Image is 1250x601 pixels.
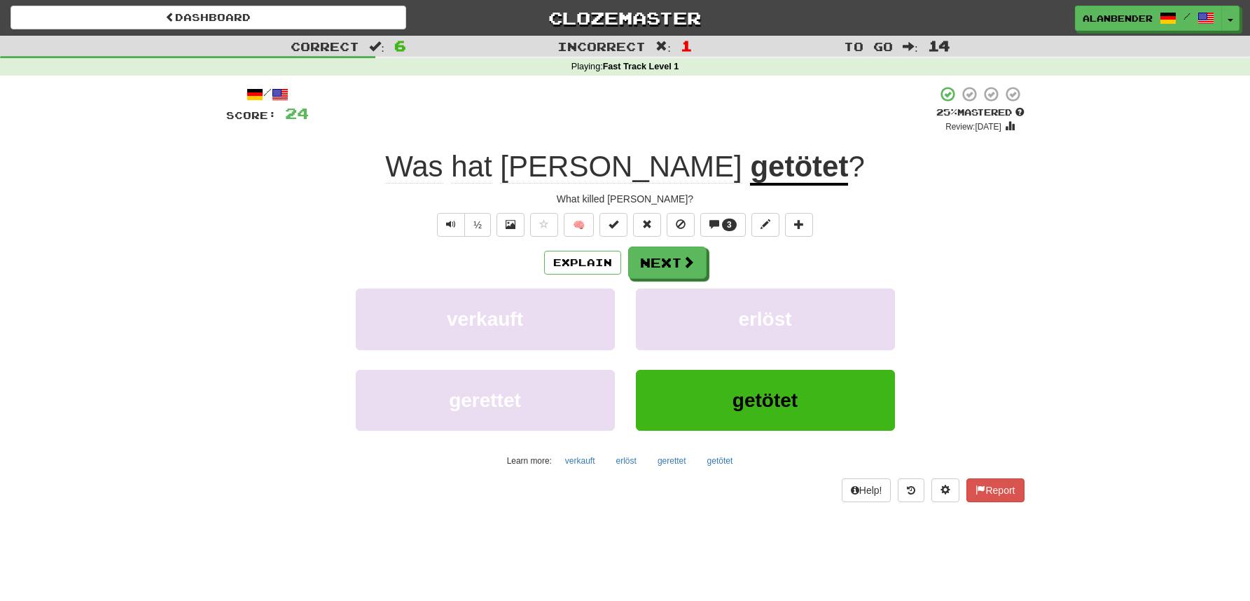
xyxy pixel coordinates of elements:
[700,450,741,471] button: getötet
[437,213,465,237] button: Play sentence audio (ctl+space)
[628,247,707,279] button: Next
[464,213,491,237] button: ½
[700,213,746,237] button: 3
[507,456,552,466] small: Learn more:
[434,213,491,237] div: Text-to-speech controls
[842,478,891,502] button: Help!
[655,41,671,53] span: :
[427,6,823,30] a: Clozemaster
[898,478,924,502] button: Round history (alt+y)
[449,389,521,411] span: gerettet
[496,213,525,237] button: Show image (alt+x)
[1075,6,1222,31] a: AlanBender /
[564,213,594,237] button: 🧠
[1183,11,1190,21] span: /
[844,39,893,53] span: To go
[848,150,864,183] span: ?
[557,450,603,471] button: verkauft
[785,213,813,237] button: Add to collection (alt+a)
[751,213,779,237] button: Edit sentence (alt+d)
[451,150,492,184] span: hat
[226,85,309,103] div: /
[557,39,646,53] span: Incorrect
[599,213,627,237] button: Set this sentence to 100% Mastered (alt+m)
[738,308,791,330] span: erlöst
[369,41,384,53] span: :
[603,62,679,71] strong: Fast Track Level 1
[1083,12,1153,25] span: AlanBender
[356,370,615,431] button: gerettet
[226,192,1025,206] div: What killed [PERSON_NAME]?
[732,389,798,411] span: getötet
[636,289,895,350] button: erlöst
[650,450,694,471] button: gerettet
[903,41,918,53] span: :
[633,213,661,237] button: Reset to 0% Mastered (alt+r)
[727,220,732,230] span: 3
[636,370,895,431] button: getötet
[667,213,695,237] button: Ignore sentence (alt+i)
[285,104,309,122] span: 24
[394,37,406,54] span: 6
[530,213,558,237] button: Favorite sentence (alt+f)
[385,150,443,184] span: Was
[609,450,644,471] button: erlöst
[11,6,406,29] a: Dashboard
[544,251,621,275] button: Explain
[681,37,693,54] span: 1
[750,150,848,186] u: getötet
[936,106,957,118] span: 25 %
[966,478,1024,502] button: Report
[936,106,1025,119] div: Mastered
[291,39,359,53] span: Correct
[500,150,742,184] span: [PERSON_NAME]
[945,122,1001,132] small: Review: [DATE]
[928,37,950,54] span: 14
[447,308,523,330] span: verkauft
[226,109,277,121] span: Score:
[356,289,615,350] button: verkauft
